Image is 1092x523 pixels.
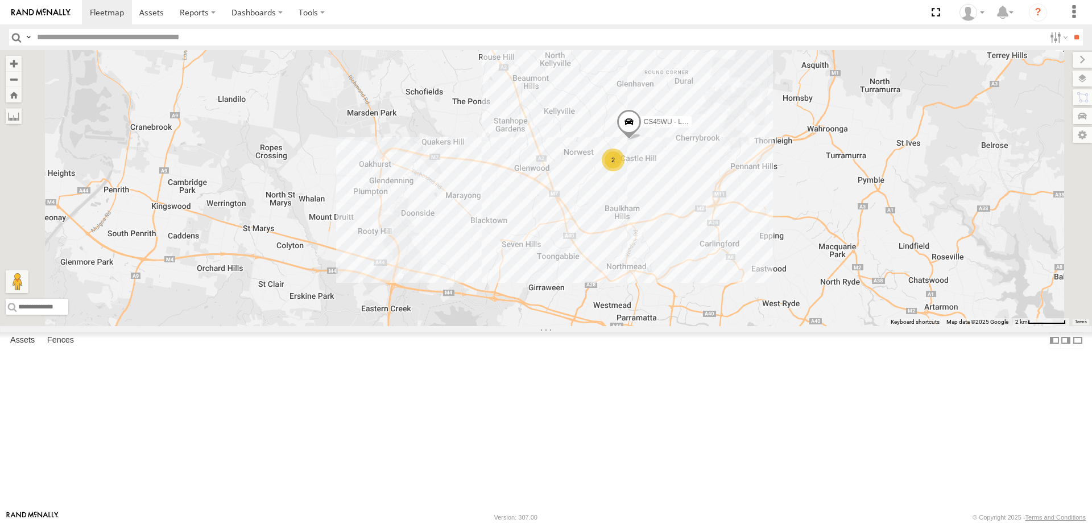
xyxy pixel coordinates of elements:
[1060,332,1072,349] label: Dock Summary Table to the Right
[891,318,940,326] button: Keyboard shortcuts
[6,108,22,124] label: Measure
[1045,29,1070,46] label: Search Filter Options
[1049,332,1060,349] label: Dock Summary Table to the Left
[955,4,988,21] div: Tom Tozer
[1075,320,1087,324] a: Terms (opens in new tab)
[644,118,692,126] span: CS45WU - LDV
[494,514,537,521] div: Version: 307.00
[1072,332,1083,349] label: Hide Summary Table
[1015,319,1028,325] span: 2 km
[602,149,624,171] div: 2
[11,9,71,17] img: rand-logo.svg
[6,56,22,71] button: Zoom in
[1012,318,1069,326] button: Map Scale: 2 km per 63 pixels
[42,332,80,348] label: Fences
[6,512,59,523] a: Visit our Website
[946,319,1008,325] span: Map data ©2025 Google
[1029,3,1047,22] i: ?
[973,514,1086,521] div: © Copyright 2025 -
[5,332,40,348] label: Assets
[1073,127,1092,143] label: Map Settings
[6,71,22,87] button: Zoom out
[6,87,22,102] button: Zoom Home
[1025,514,1086,521] a: Terms and Conditions
[6,270,28,293] button: Drag Pegman onto the map to open Street View
[24,29,33,46] label: Search Query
